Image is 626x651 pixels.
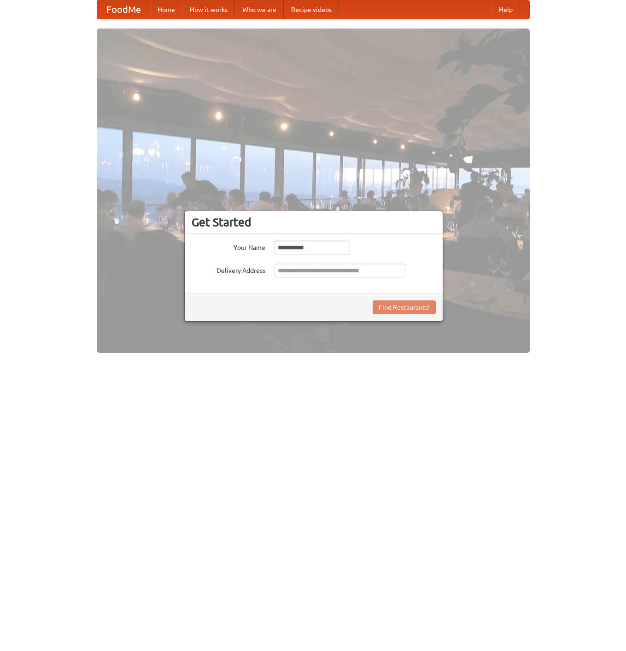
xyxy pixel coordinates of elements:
[284,0,339,19] a: Recipe videos
[97,0,150,19] a: FoodMe
[373,300,436,314] button: Find Restaurants!
[182,0,235,19] a: How it works
[491,0,520,19] a: Help
[192,215,436,229] h3: Get Started
[192,264,265,275] label: Delivery Address
[150,0,182,19] a: Home
[235,0,284,19] a: Who we are
[192,241,265,252] label: Your Name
